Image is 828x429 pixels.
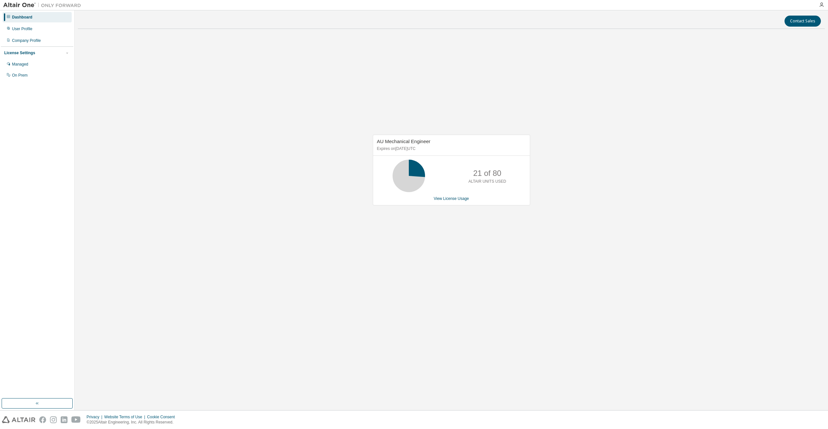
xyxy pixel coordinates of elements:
p: © 2025 Altair Engineering, Inc. All Rights Reserved. [87,420,179,425]
div: User Profile [12,26,32,31]
img: youtube.svg [71,416,81,423]
img: linkedin.svg [61,416,67,423]
div: Cookie Consent [147,414,178,420]
div: Managed [12,62,28,67]
img: instagram.svg [50,416,57,423]
div: Dashboard [12,15,32,20]
p: Expires on [DATE] UTC [377,146,524,152]
button: Contact Sales [785,16,821,27]
img: facebook.svg [39,416,46,423]
img: Altair One [3,2,84,8]
div: Privacy [87,414,104,420]
div: Website Terms of Use [104,414,147,420]
div: Company Profile [12,38,41,43]
span: AU Mechanical Engineer [377,139,431,144]
div: On Prem [12,73,28,78]
div: License Settings [4,50,35,55]
a: View License Usage [434,196,469,201]
p: 21 of 80 [473,168,501,179]
p: ALTAIR UNITS USED [469,179,506,184]
img: altair_logo.svg [2,416,35,423]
